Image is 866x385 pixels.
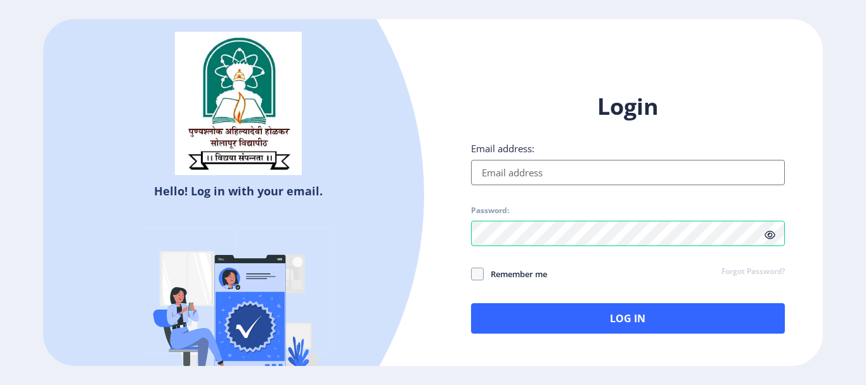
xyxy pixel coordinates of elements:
button: Log In [471,303,785,334]
label: Email address: [471,142,534,155]
label: Password: [471,206,509,216]
img: sulogo.png [175,32,302,175]
h1: Login [471,91,785,122]
a: Forgot Password? [721,266,785,278]
input: Email address [471,160,785,185]
span: Remember me [484,266,547,282]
